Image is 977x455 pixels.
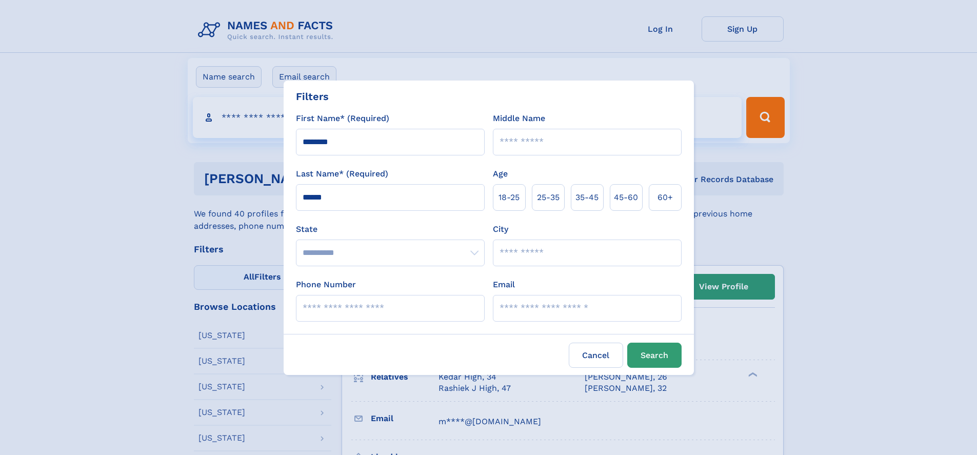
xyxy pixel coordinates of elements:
[296,223,485,235] label: State
[569,343,623,368] label: Cancel
[657,191,673,204] span: 60+
[493,112,545,125] label: Middle Name
[493,168,508,180] label: Age
[499,191,520,204] span: 18‑25
[296,89,329,104] div: Filters
[493,223,508,235] label: City
[575,191,599,204] span: 35‑45
[296,279,356,291] label: Phone Number
[296,112,389,125] label: First Name* (Required)
[537,191,560,204] span: 25‑35
[296,168,388,180] label: Last Name* (Required)
[614,191,638,204] span: 45‑60
[493,279,515,291] label: Email
[627,343,682,368] button: Search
